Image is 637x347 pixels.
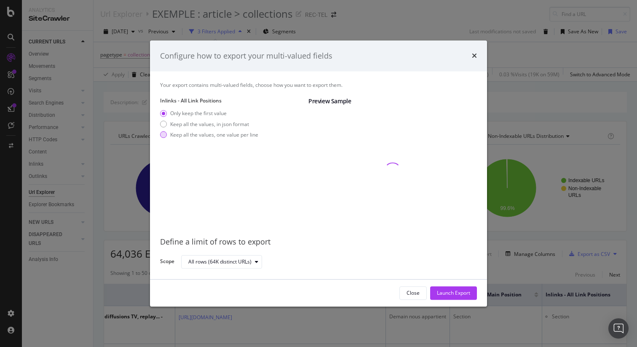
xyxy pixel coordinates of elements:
div: Close [407,290,420,297]
button: Close [399,286,427,300]
div: Keep all the values, in json format [170,121,249,128]
div: modal [150,40,487,307]
button: All rows (64K distinct URLs) [181,255,262,269]
div: Launch Export [437,290,470,297]
button: Launch Export [430,286,477,300]
div: Keep all the values, one value per line [170,131,258,138]
div: All rows (64K distinct URLs) [188,259,252,264]
label: Inlinks - All Link Positions [160,97,302,105]
div: times [472,51,477,62]
div: Only keep the first value [160,110,258,117]
div: Open Intercom Messenger [608,318,629,339]
div: Configure how to export your multi-valued fields [160,51,332,62]
div: Keep all the values, in json format [160,121,258,128]
div: Only keep the first value [170,110,227,117]
div: Define a limit of rows to export [160,237,477,248]
div: Preview Sample [308,97,477,106]
label: Scope [160,258,174,267]
div: Your export contains multi-valued fields, choose how you want to export them. [160,81,477,89]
